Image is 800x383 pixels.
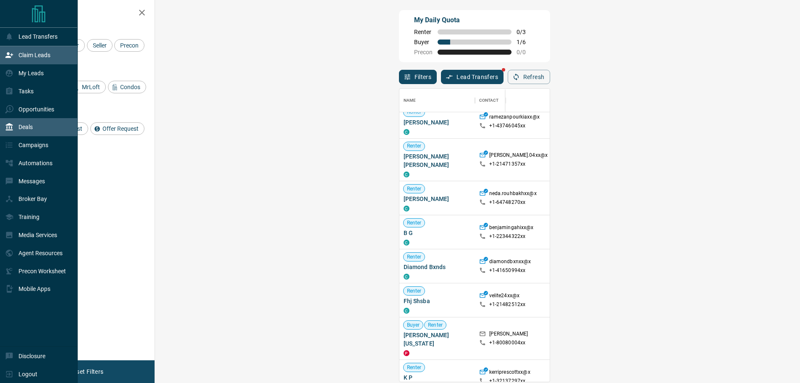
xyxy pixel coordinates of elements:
[508,70,550,84] button: Refresh
[404,229,471,237] span: B G
[489,199,526,206] p: +1- 64748270xx
[114,39,144,52] div: Precon
[90,122,144,135] div: Offer Request
[399,70,437,84] button: Filters
[517,49,535,55] span: 0 / 0
[489,122,526,129] p: +1- 43746045xx
[64,365,109,379] button: Reset Filters
[399,89,475,112] div: Name
[414,39,433,45] span: Buyer
[404,274,409,280] div: condos.ca
[404,254,425,261] span: Renter
[404,240,409,246] div: condos.ca
[414,15,535,25] p: My Daily Quota
[404,288,425,295] span: Renter
[404,263,471,271] span: Diamond Bxnds
[90,42,110,49] span: Seller
[404,129,409,135] div: condos.ca
[404,322,423,329] span: Buyer
[117,84,143,90] span: Condos
[87,39,113,52] div: Seller
[108,81,146,93] div: Condos
[404,152,471,169] span: [PERSON_NAME] [PERSON_NAME]
[425,322,446,329] span: Renter
[441,70,504,84] button: Lead Transfers
[404,118,471,127] span: [PERSON_NAME]
[404,108,425,116] span: Renter
[404,364,425,371] span: Renter
[489,292,520,301] p: velite24xx@x
[414,49,433,55] span: Precon
[489,267,526,274] p: +1- 41650994xx
[404,331,471,348] span: [PERSON_NAME][US_STATE]
[404,297,471,305] span: Fhj Shsba
[70,81,106,93] div: MrLoft
[404,195,471,203] span: [PERSON_NAME]
[489,224,534,233] p: benjamingahixx@x
[404,172,409,177] div: condos.ca
[404,143,425,150] span: Renter
[517,29,535,35] span: 0 / 3
[404,219,425,227] span: Renter
[489,233,526,240] p: +1- 22344322xx
[404,185,425,193] span: Renter
[404,206,409,211] div: condos.ca
[517,39,535,45] span: 1 / 6
[404,373,471,382] span: K P
[404,308,409,314] div: condos.ca
[404,350,409,356] div: property.ca
[489,190,537,199] p: neda.rouhbakhxx@x
[489,161,526,168] p: +1- 21471357xx
[79,84,103,90] span: MrLoft
[489,369,530,378] p: kerriprescottxx@x
[404,89,416,112] div: Name
[489,330,528,339] p: [PERSON_NAME]
[117,42,142,49] span: Precon
[479,89,499,112] div: Contact
[489,301,526,308] p: +1- 21482512xx
[489,152,548,161] p: [PERSON_NAME].04xx@x
[489,339,526,346] p: +1- 80080004xx
[414,29,433,35] span: Renter
[489,114,540,122] p: ramezanpourkiaxx@x
[489,258,531,267] p: diamondbxnxx@x
[100,125,142,132] span: Offer Request
[27,8,146,18] h2: Filters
